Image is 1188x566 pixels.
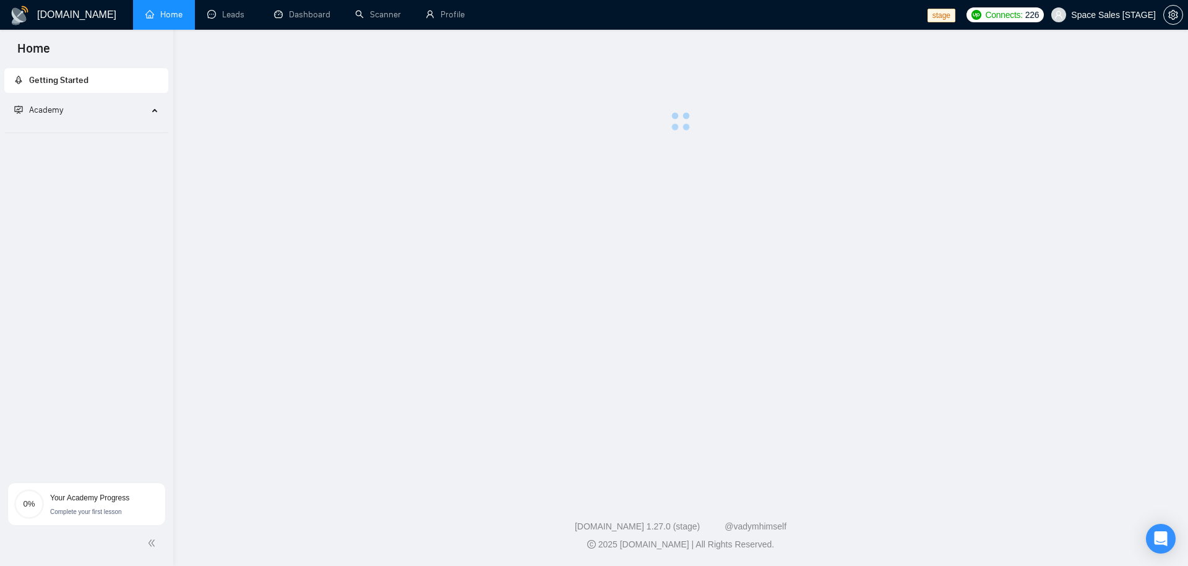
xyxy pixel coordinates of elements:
[4,128,168,136] li: Academy Homepage
[4,68,168,93] li: Getting Started
[29,75,88,85] span: Getting Started
[207,9,249,20] a: messageLeads
[145,9,183,20] a: homeHome
[10,6,30,25] img: logo
[14,76,23,84] span: rocket
[50,508,122,515] span: Complete your first lesson
[971,10,981,20] img: upwork-logo.png
[985,8,1022,22] span: Connects:
[725,521,786,531] a: @vadymhimself
[14,105,63,115] span: Academy
[355,9,401,20] a: searchScanner
[7,40,60,66] span: Home
[50,494,129,502] span: Your Academy Progress
[1163,10,1183,20] a: setting
[14,500,44,508] span: 0%
[14,105,23,114] span: fund-projection-screen
[575,521,700,531] a: [DOMAIN_NAME] 1.27.0 (stage)
[29,105,63,115] span: Academy
[183,538,1178,551] div: 2025 [DOMAIN_NAME] | All Rights Reserved.
[1146,524,1176,554] div: Open Intercom Messenger
[147,537,160,549] span: double-left
[274,9,330,20] a: dashboardDashboard
[587,540,596,549] span: copyright
[1025,8,1039,22] span: 226
[1054,11,1063,19] span: user
[1163,5,1183,25] button: setting
[426,9,465,20] a: userProfile
[928,9,955,22] span: stage
[1164,10,1182,20] span: setting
